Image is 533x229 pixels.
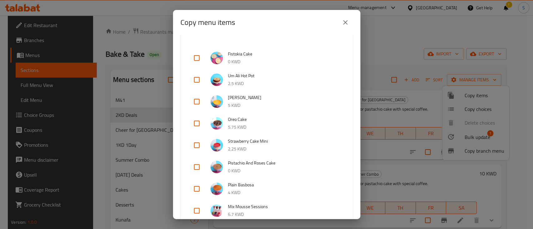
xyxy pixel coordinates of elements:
span: Mix Mousse Sessions [228,203,340,211]
p: 5 KWD [228,102,340,109]
p: 2.5 KWD [228,80,340,88]
img: Um Ali Hot Pot [210,74,223,86]
h2: Copy menu items [180,17,235,27]
span: Pistachio And Roses Cake [228,159,340,167]
span: [PERSON_NAME] [228,94,340,102]
img: Strawberry Cake Mini [210,139,223,151]
img: Mango Cake [210,95,223,108]
p: 4 KWD [228,189,340,197]
p: 5.75 KWD [228,123,340,131]
span: Oreo Cake [228,116,340,123]
img: Pistachio And Roses Cake [210,161,223,173]
img: Mix Mousse Sessions [210,204,223,217]
span: Um Ali Hot Pot [228,72,340,80]
img: Plain Basbosa [210,183,223,195]
p: 6.7 KWD [228,211,340,218]
span: Strawberry Cake Mini [228,137,340,145]
img: Fistokia Cake [210,52,223,64]
button: close [338,15,353,30]
img: Oreo Cake [210,117,223,130]
span: Fistokia Cake [228,50,340,58]
p: 0 KWD [228,58,340,66]
p: 2.25 KWD [228,145,340,153]
span: Plain Basbosa [228,181,340,189]
p: 0 KWD [228,167,340,175]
